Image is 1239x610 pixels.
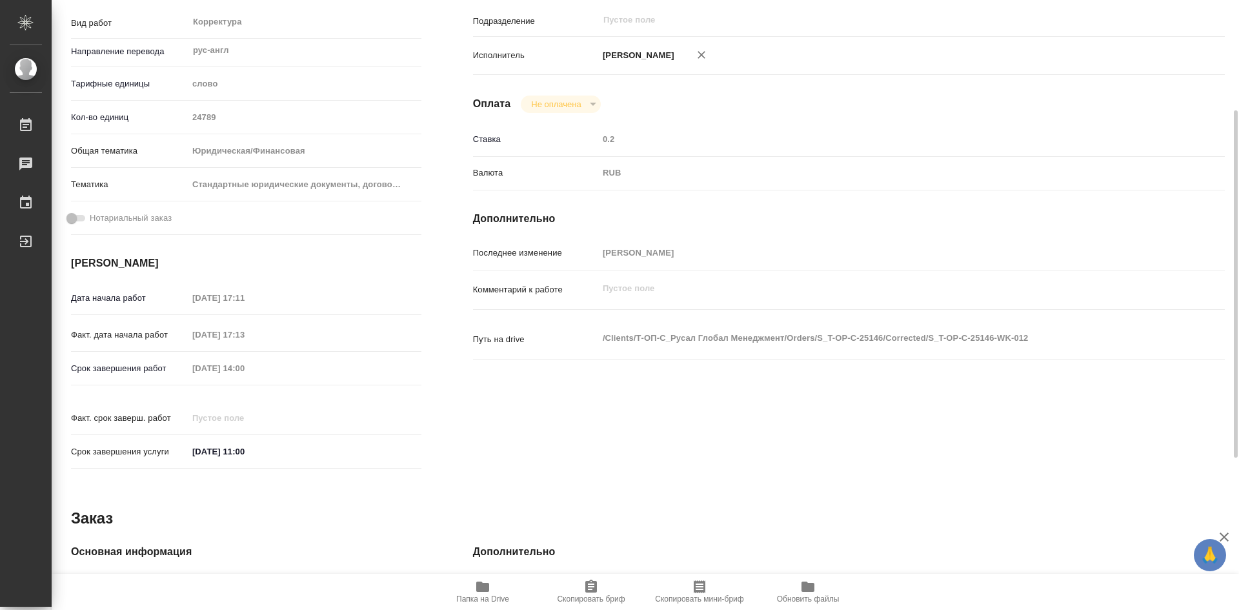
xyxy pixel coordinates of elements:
div: Не оплачена [521,96,600,113]
h4: Дополнительно [473,211,1225,227]
p: Общая тематика [71,145,188,158]
p: Валюта [473,167,598,179]
div: RUB [598,162,1162,184]
input: Пустое поле [188,108,421,127]
p: Подразделение [473,15,598,28]
p: Тарифные единицы [71,77,188,90]
h4: [PERSON_NAME] [71,256,421,271]
p: Путь на drive [473,333,598,346]
div: слово [188,73,421,95]
input: Пустое поле [188,409,301,427]
p: Срок завершения услуги [71,445,188,458]
button: 🙏 [1194,539,1226,571]
p: Ставка [473,133,598,146]
p: Направление перевода [71,45,188,58]
input: Пустое поле [188,325,301,344]
h4: Дополнительно [473,544,1225,560]
input: ✎ Введи что-нибудь [188,442,301,461]
p: Исполнитель [473,49,598,62]
p: Факт. дата начала работ [71,329,188,341]
p: Факт. срок заверш. работ [71,412,188,425]
h4: Основная информация [71,544,421,560]
span: Папка на Drive [456,595,509,604]
p: Вид работ [71,17,188,30]
input: Пустое поле [598,243,1162,262]
button: Не оплачена [527,99,585,110]
input: Пустое поле [188,289,301,307]
button: Скопировать бриф [537,574,645,610]
span: 🙏 [1199,542,1221,569]
span: Обновить файлы [777,595,840,604]
span: Нотариальный заказ [90,212,172,225]
button: Удалить исполнителя [687,41,716,69]
p: Комментарий к работе [473,283,598,296]
h2: Заказ [71,508,113,529]
p: Кол-во единиц [71,111,188,124]
button: Папка на Drive [428,574,537,610]
button: Обновить файлы [754,574,862,610]
input: Пустое поле [602,12,1132,28]
p: Срок завершения работ [71,362,188,375]
input: Пустое поле [598,130,1162,148]
p: Дата начала работ [71,292,188,305]
span: Скопировать мини-бриф [655,595,743,604]
h4: Оплата [473,96,511,112]
span: Скопировать бриф [557,595,625,604]
div: Юридическая/Финансовая [188,140,421,162]
div: Стандартные юридические документы, договоры, уставы [188,174,421,196]
input: Пустое поле [188,359,301,378]
button: Скопировать мини-бриф [645,574,754,610]
p: [PERSON_NAME] [598,49,674,62]
p: Последнее изменение [473,247,598,259]
textarea: /Clients/Т-ОП-С_Русал Глобал Менеджмент/Orders/S_T-OP-C-25146/Corrected/S_T-OP-C-25146-WK-012 [598,327,1162,349]
p: Тематика [71,178,188,191]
